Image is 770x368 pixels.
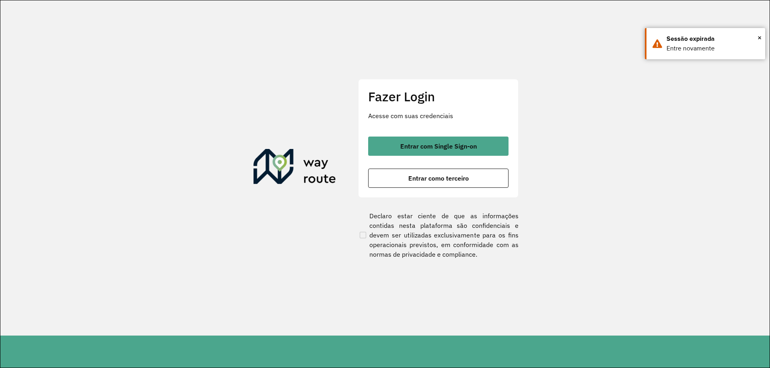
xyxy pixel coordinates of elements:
button: Close [758,32,762,44]
span: Entrar com Single Sign-on [400,143,477,149]
label: Declaro estar ciente de que as informações contidas nesta plataforma são confidenciais e devem se... [358,211,519,259]
div: Entre novamente [667,44,759,53]
div: Sessão expirada [667,34,759,44]
span: × [758,32,762,44]
img: Roteirizador AmbevTech [253,149,336,187]
h2: Fazer Login [368,89,509,104]
p: Acesse com suas credenciais [368,111,509,121]
span: Entrar como terceiro [408,175,469,181]
button: button [368,137,509,156]
button: button [368,169,509,188]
